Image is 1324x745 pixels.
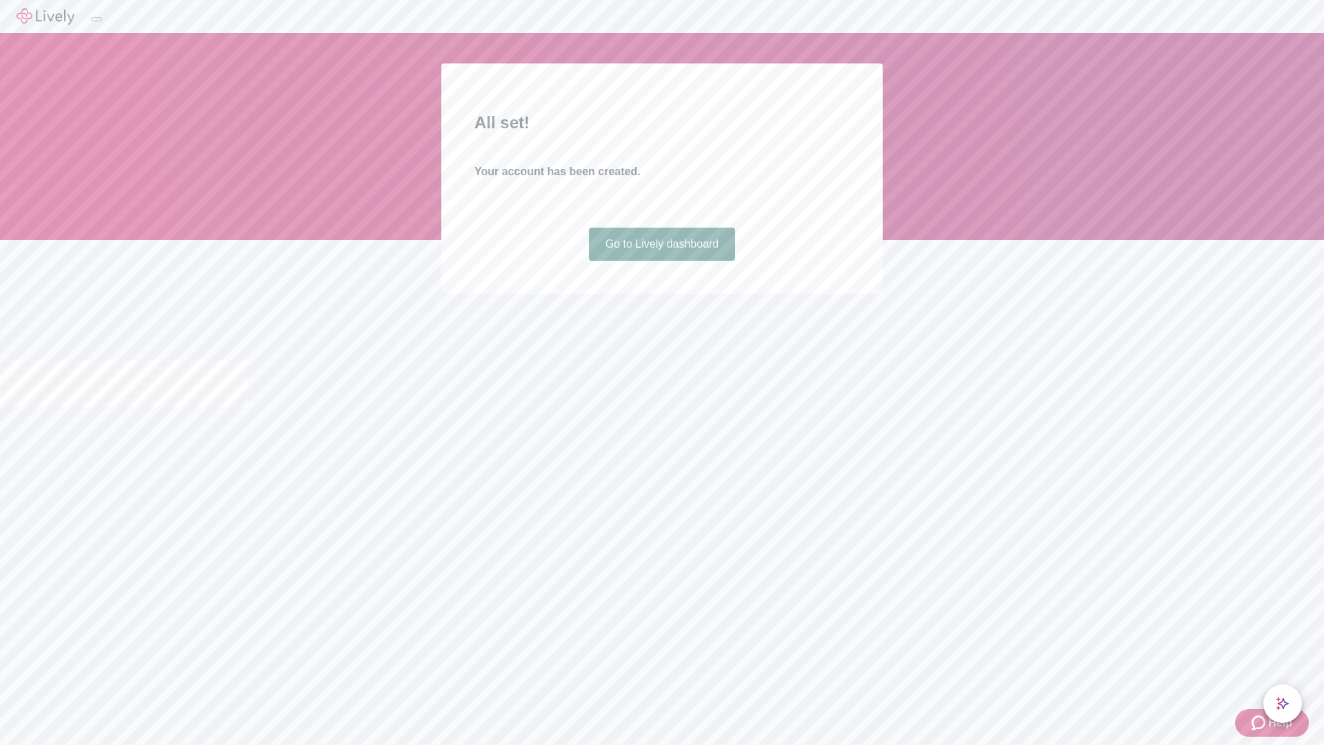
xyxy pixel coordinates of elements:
[91,17,102,21] button: Log out
[589,228,736,261] a: Go to Lively dashboard
[474,163,850,180] h4: Your account has been created.
[1268,715,1292,731] span: Help
[474,110,850,135] h2: All set!
[1276,697,1290,711] svg: Lively AI Assistant
[1235,709,1309,737] button: Zendesk support iconHelp
[1263,684,1302,723] button: chat
[1252,715,1268,731] svg: Zendesk support icon
[17,8,74,25] img: Lively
